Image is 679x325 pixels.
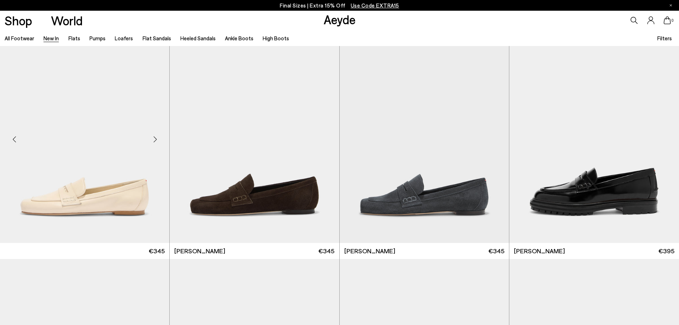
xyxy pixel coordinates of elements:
img: Lana Suede Loafers [340,30,509,243]
a: Loafers [115,35,133,41]
a: 0 [664,16,671,24]
a: Flats [68,35,80,41]
a: All Footwear [5,35,34,41]
span: €345 [149,247,165,255]
a: [PERSON_NAME] €345 [170,243,339,259]
span: Filters [657,35,672,41]
a: New In [43,35,59,41]
span: [PERSON_NAME] [344,247,395,255]
a: Aeyde [324,12,356,27]
a: High Boots [263,35,289,41]
a: World [51,14,83,27]
a: Heeled Sandals [180,35,216,41]
a: Shop [5,14,32,27]
a: [PERSON_NAME] €345 [340,243,509,259]
span: €345 [488,247,504,255]
p: Final Sizes | Extra 15% Off [280,1,399,10]
a: Pumps [89,35,106,41]
span: Navigate to /collections/ss25-final-sizes [351,2,399,9]
img: Leon Loafers [509,30,679,243]
span: €395 [658,247,674,255]
span: €345 [318,247,334,255]
span: [PERSON_NAME] [514,247,565,255]
span: 0 [671,19,674,22]
img: Lana Suede Loafers [170,30,339,243]
a: [PERSON_NAME] €395 [509,243,679,259]
a: Ankle Boots [225,35,253,41]
a: Flat Sandals [143,35,171,41]
span: [PERSON_NAME] [174,247,225,255]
